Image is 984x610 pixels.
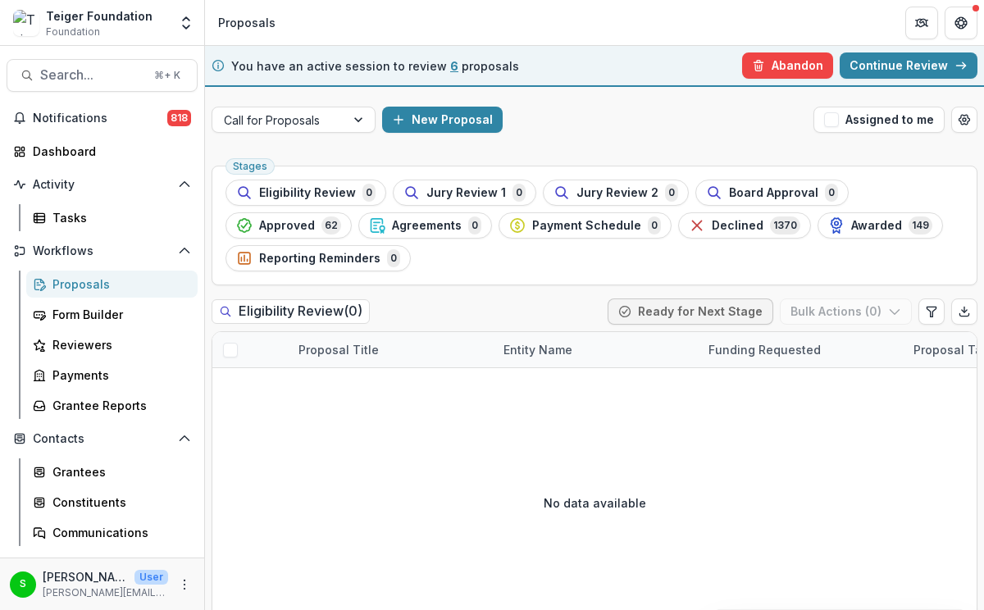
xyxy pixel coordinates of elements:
button: Ready for Next Stage [608,298,773,325]
span: Contacts [33,432,171,446]
span: 1370 [770,216,800,234]
button: Awarded149 [818,212,943,239]
div: Proposal Title [289,341,389,358]
span: Jury Review 1 [426,186,506,200]
a: Continue Review [840,52,977,79]
h2: Eligibility Review ( 0 ) [212,299,370,323]
span: Approved [259,219,315,233]
button: Open table manager [951,107,977,133]
span: 818 [167,110,191,126]
div: Funding Requested [699,332,904,367]
div: Funding Requested [699,341,831,358]
button: Declined1370 [678,212,811,239]
div: Stephanie [20,579,26,590]
div: Entity Name [494,341,582,358]
button: Jury Review 10 [393,180,536,206]
div: Grantees [52,463,184,480]
button: Board Approval0 [695,180,849,206]
span: 0 [665,184,678,202]
span: 0 [825,184,838,202]
div: ⌘ + K [151,66,184,84]
button: Payment Schedule0 [499,212,672,239]
img: Teiger Foundation [13,10,39,36]
div: Constituents [52,494,184,511]
span: Workflows [33,244,171,258]
p: [PERSON_NAME] [43,568,128,585]
span: Awarded [851,219,902,233]
div: Entity Name [494,332,699,367]
button: Partners [905,7,938,39]
p: No data available [544,494,646,512]
button: Eligibility Review0 [225,180,386,206]
span: 149 [909,216,932,234]
span: Agreements [392,219,462,233]
button: Agreements0 [358,212,492,239]
button: Approved62 [225,212,352,239]
span: Declined [712,219,763,233]
span: 62 [321,216,341,234]
span: 0 [468,216,481,234]
div: Dashboard [33,143,184,160]
span: 0 [512,184,526,202]
p: [PERSON_NAME][EMAIL_ADDRESS][DOMAIN_NAME] [43,585,168,600]
div: Payments [52,366,184,384]
div: Proposals [218,14,276,31]
span: 0 [387,249,400,267]
button: Open Activity [7,171,198,198]
button: Assigned to me [813,107,945,133]
p: You have an active session to review proposals [231,57,519,75]
a: Reviewers [26,331,198,358]
button: Reporting Reminders0 [225,245,411,271]
span: Board Approval [729,186,818,200]
button: Export table data [951,298,977,325]
button: Open Data & Reporting [7,553,198,579]
button: Jury Review 20 [543,180,689,206]
span: Jury Review 2 [576,186,658,200]
div: Proposals [52,275,184,293]
span: Reporting Reminders [259,252,380,266]
div: Form Builder [52,306,184,323]
a: Grantees [26,458,198,485]
span: Payment Schedule [532,219,641,233]
a: Payments [26,362,198,389]
div: Grantee Reports [52,397,184,414]
span: 0 [648,216,661,234]
span: 6 [450,59,458,73]
span: Notifications [33,112,167,125]
div: Teiger Foundation [46,7,153,25]
a: Form Builder [26,301,198,328]
div: Proposal Title [289,332,494,367]
span: Search... [40,67,144,83]
nav: breadcrumb [212,11,282,34]
span: 0 [362,184,376,202]
button: Open Contacts [7,426,198,452]
p: User [134,570,168,585]
a: Tasks [26,204,198,231]
a: Constituents [26,489,198,516]
button: New Proposal [382,107,503,133]
a: Communications [26,519,198,546]
a: Dashboard [7,138,198,165]
a: Proposals [26,271,198,298]
div: Reviewers [52,336,184,353]
button: Get Help [945,7,977,39]
button: Bulk Actions (0) [780,298,912,325]
button: Open entity switcher [175,7,198,39]
span: Activity [33,178,171,192]
span: Foundation [46,25,100,39]
button: Search... [7,59,198,92]
span: Eligibility Review [259,186,356,200]
div: Tasks [52,209,184,226]
div: Communications [52,524,184,541]
button: More [175,575,194,594]
button: Edit table settings [918,298,945,325]
button: Open Workflows [7,238,198,264]
button: Abandon [742,52,833,79]
span: Stages [233,161,267,172]
a: Grantee Reports [26,392,198,419]
button: Notifications818 [7,105,198,131]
